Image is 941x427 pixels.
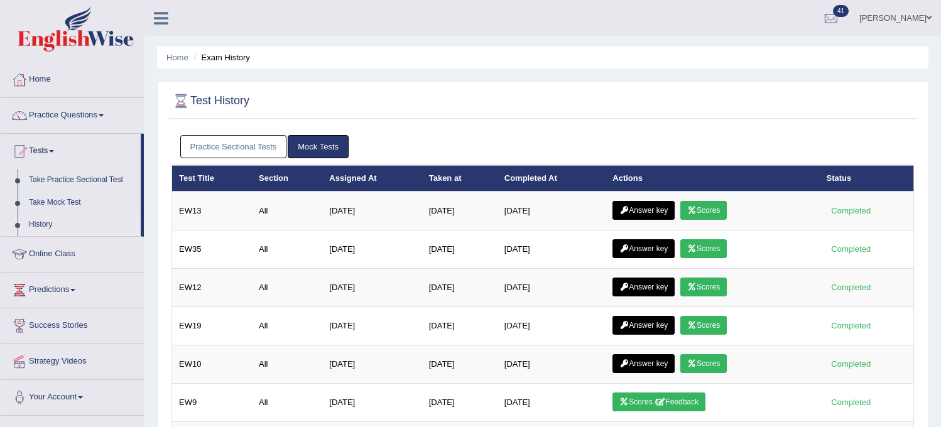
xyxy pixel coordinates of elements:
a: Answer key [612,316,675,335]
td: [DATE] [498,230,606,269]
a: Your Account [1,380,144,411]
a: Scores [680,316,727,335]
td: All [252,345,322,384]
th: Taken at [422,165,498,192]
th: Test Title [172,165,253,192]
a: Answer key [612,278,675,296]
td: [DATE] [322,230,422,269]
a: Home [166,53,188,62]
td: All [252,384,322,422]
li: Exam History [190,51,250,63]
a: Answer key [612,354,675,373]
a: History [23,213,141,236]
a: Tests [1,134,141,165]
a: Scores [680,239,727,258]
td: EW35 [172,230,253,269]
a: Practice Sectional Tests [180,135,287,158]
td: [DATE] [322,192,422,230]
td: All [252,269,322,307]
th: Section [252,165,322,192]
div: Completed [827,204,876,217]
td: [DATE] [498,384,606,422]
td: [DATE] [322,345,422,384]
a: Practice Questions [1,98,144,129]
td: EW10 [172,345,253,384]
td: [DATE] [498,307,606,345]
span: 41 [833,5,849,17]
td: EW12 [172,269,253,307]
th: Completed At [498,165,606,192]
td: All [252,192,322,230]
a: Online Class [1,237,144,268]
td: [DATE] [422,230,498,269]
td: [DATE] [498,345,606,384]
div: Completed [827,396,876,409]
td: [DATE] [322,269,422,307]
td: [DATE] [498,192,606,230]
a: Answer key [612,201,675,220]
a: Scores /Feedback [612,392,705,411]
td: [DATE] [422,192,498,230]
td: [DATE] [422,345,498,384]
div: Completed [827,319,876,332]
a: Take Practice Sectional Test [23,169,141,192]
td: [DATE] [322,384,422,422]
th: Status [820,165,914,192]
a: Success Stories [1,308,144,340]
div: Completed [827,242,876,256]
div: Completed [827,357,876,370]
td: [DATE] [422,269,498,307]
a: Predictions [1,273,144,304]
h2: Test History [171,92,249,111]
a: Mock Tests [288,135,349,158]
a: Take Mock Test [23,192,141,214]
td: EW9 [172,384,253,422]
div: Completed [827,281,876,294]
td: [DATE] [422,384,498,422]
a: Scores [680,354,727,373]
td: [DATE] [422,307,498,345]
a: Scores [680,201,727,220]
th: Actions [606,165,819,192]
th: Assigned At [322,165,422,192]
td: All [252,307,322,345]
a: Answer key [612,239,675,258]
td: EW13 [172,192,253,230]
td: [DATE] [322,307,422,345]
td: All [252,230,322,269]
a: Home [1,62,144,94]
td: [DATE] [498,269,606,307]
a: Scores [680,278,727,296]
td: EW19 [172,307,253,345]
a: Strategy Videos [1,344,144,376]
